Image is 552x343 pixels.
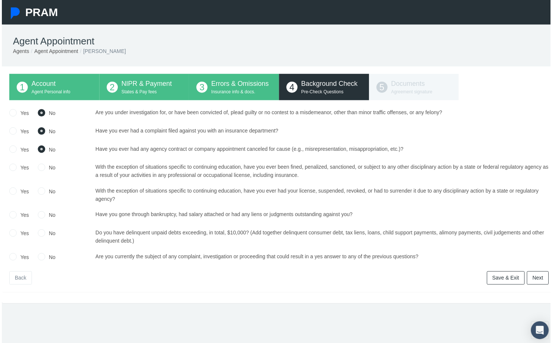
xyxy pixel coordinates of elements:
[30,89,91,96] p: Agent Personal info
[77,47,125,56] li: [PERSON_NAME]
[211,89,271,96] p: Insurance info & docs.
[44,255,54,263] label: No
[15,128,27,136] label: Yes
[528,273,550,286] a: Next
[15,165,27,173] label: Yes
[15,82,26,93] span: 1
[196,82,207,93] span: 3
[15,146,27,155] label: Yes
[211,80,268,88] span: Errors & Omissions
[15,231,27,239] label: Yes
[30,80,54,88] span: Account
[15,110,27,118] label: Yes
[44,110,54,118] label: No
[11,47,28,56] li: Agents
[44,188,54,197] label: No
[120,89,181,96] p: States & Pay fees
[7,7,19,19] img: Pram Partner
[11,36,546,47] h1: Agent Appointment
[15,212,27,221] label: Yes
[44,146,54,155] label: No
[15,255,27,263] label: Yes
[44,128,54,136] label: No
[301,89,362,96] p: Pre-Check Questions
[532,323,550,341] div: Open Intercom Messenger
[105,82,117,93] span: 2
[488,273,526,286] a: Save & Exit
[44,231,54,239] label: No
[28,47,77,56] li: Agent Appointment
[23,6,56,18] span: PRAM
[15,188,27,197] label: Yes
[7,273,30,286] a: Back
[286,82,297,93] span: 4
[301,80,358,88] span: Background Check
[44,212,54,221] label: No
[120,80,171,88] span: NIPR & Payment
[44,165,54,173] label: No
